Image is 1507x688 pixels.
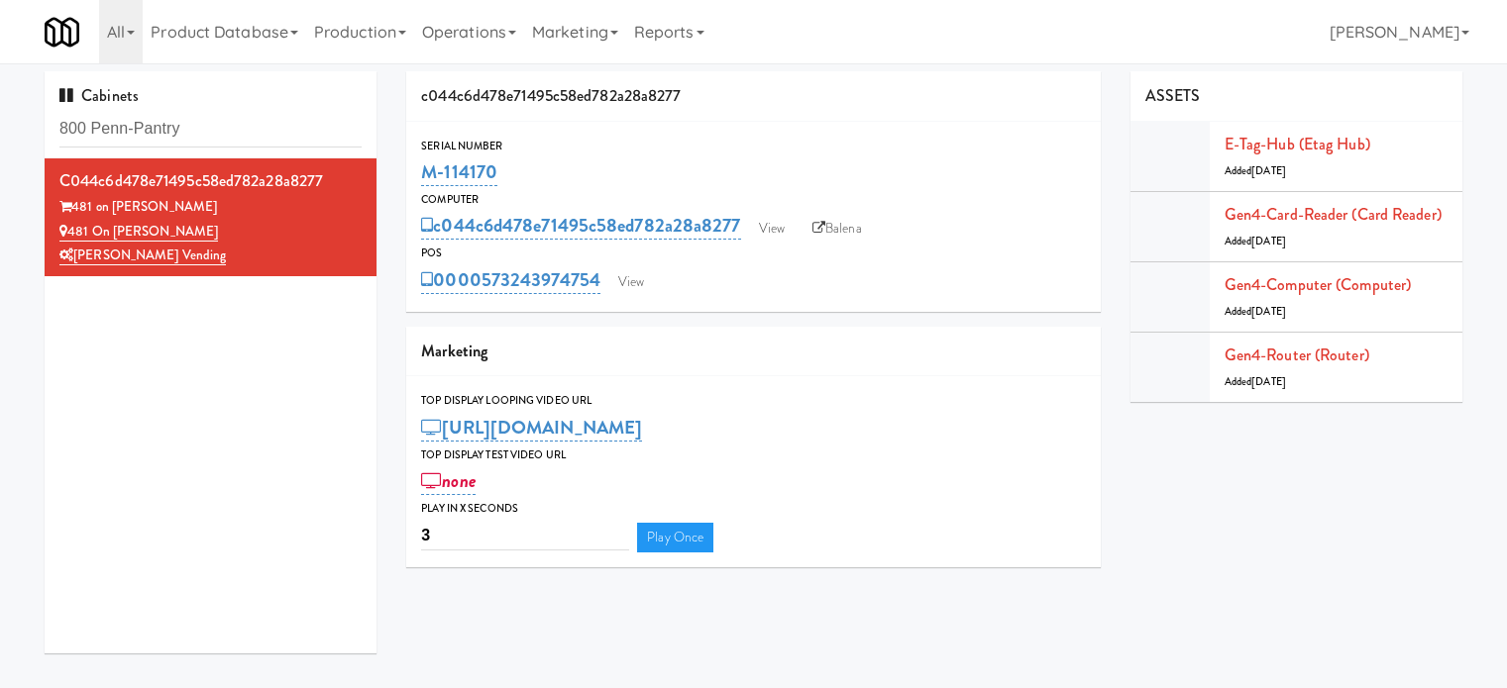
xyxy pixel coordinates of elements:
a: 481 on [PERSON_NAME] [59,222,218,242]
a: View [749,214,795,244]
a: Balena [803,214,872,244]
div: POS [421,244,1086,263]
div: Computer [421,190,1086,210]
a: Gen4-router (Router) [1225,344,1369,366]
div: Serial Number [421,137,1086,156]
span: Marketing [421,340,487,362]
div: Play in X seconds [421,499,1086,519]
a: Gen4-computer (Computer) [1225,273,1411,296]
a: View [608,267,654,297]
div: Top Display Test Video Url [421,445,1086,465]
a: c044c6d478e71495c58ed782a28a8277 [421,212,740,240]
span: Added [1225,163,1286,178]
a: [PERSON_NAME] Vending [59,246,226,265]
span: Added [1225,304,1286,319]
div: c044c6d478e71495c58ed782a28a8277 [59,166,362,196]
div: 481 on [PERSON_NAME] [59,195,362,220]
a: Play Once [637,523,713,552]
a: [URL][DOMAIN_NAME] [421,414,642,442]
input: Search cabinets [59,111,362,147]
a: none [421,467,476,495]
span: [DATE] [1251,374,1286,389]
span: [DATE] [1251,304,1286,319]
li: c044c6d478e71495c58ed782a28a8277481 on [PERSON_NAME] 481 on [PERSON_NAME][PERSON_NAME] Vending [45,158,377,276]
a: Gen4-card-reader (Card Reader) [1225,203,1442,226]
span: ASSETS [1145,84,1201,107]
a: 0000573243974754 [421,266,600,294]
a: M-114170 [421,158,497,186]
span: Added [1225,374,1286,389]
img: Micromart [45,15,79,49]
div: c044c6d478e71495c58ed782a28a8277 [406,71,1101,122]
span: [DATE] [1251,234,1286,248]
a: E-tag-hub (Etag Hub) [1225,133,1370,155]
span: Cabinets [59,84,139,107]
div: Top Display Looping Video Url [421,391,1086,411]
span: [DATE] [1251,163,1286,178]
span: Added [1225,234,1286,248]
